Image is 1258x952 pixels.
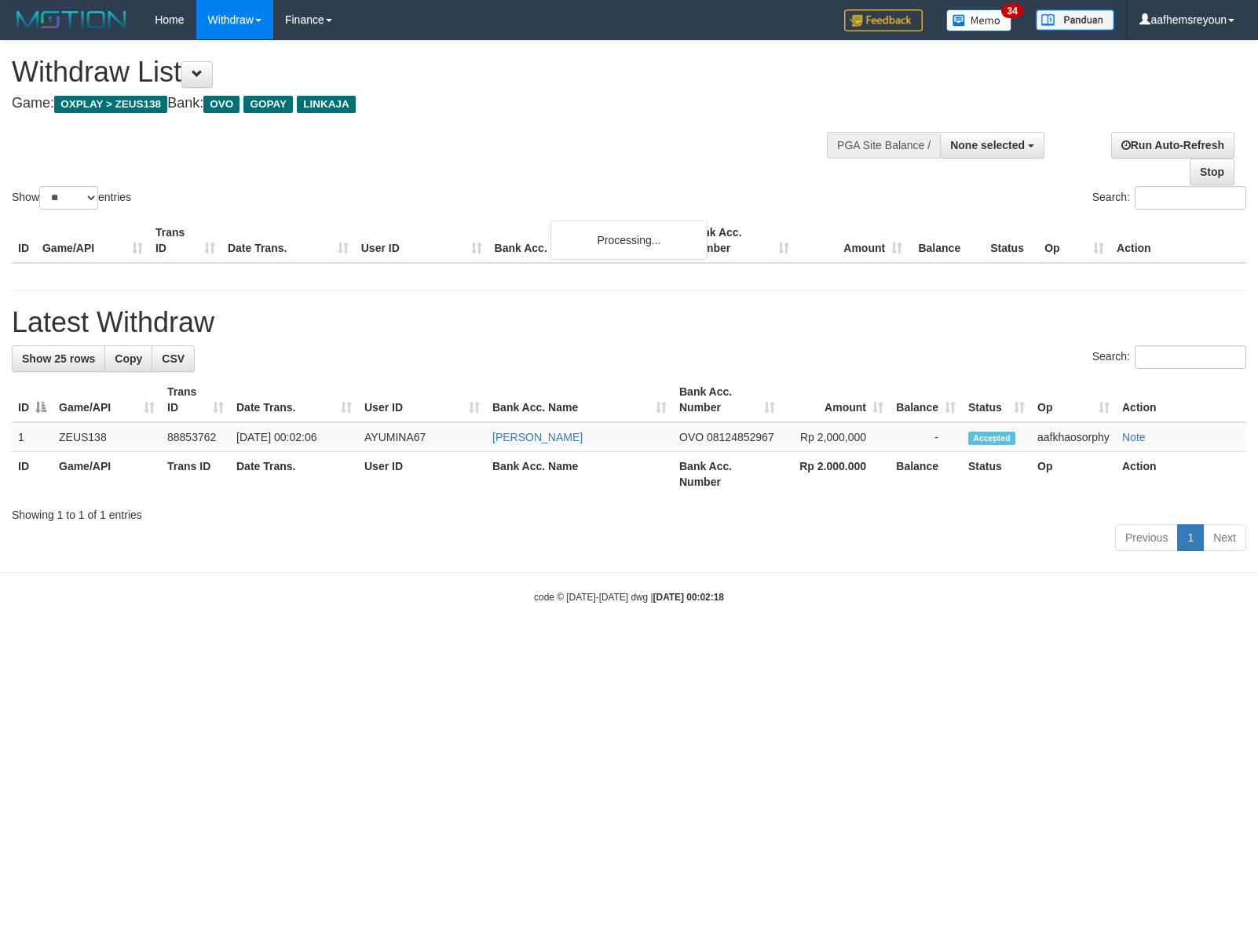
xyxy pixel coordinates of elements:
span: OVO [203,96,240,113]
button: None selected [940,132,1044,159]
h4: Game: Bank: [12,96,823,111]
label: Search: [1092,186,1246,210]
th: Action [1110,218,1246,263]
td: Rp 2,000,000 [781,422,890,452]
td: - [890,422,962,452]
th: Date Trans.: activate to sort column ascending [230,378,358,422]
th: Balance [890,452,962,497]
th: Bank Acc. Name [488,218,683,263]
th: Game/API [36,218,149,263]
th: Action [1116,378,1246,422]
th: Op [1031,452,1116,497]
th: Status [984,218,1038,263]
th: Rp 2.000.000 [781,452,890,497]
img: panduan.png [1036,9,1114,31]
span: Copy 08124852967 to clipboard [707,431,774,443]
th: Bank Acc. Number [673,452,781,497]
th: Date Trans. [230,452,358,497]
td: aafkhaosorphy [1031,422,1116,452]
th: Op [1038,218,1110,263]
img: Button%20Memo.svg [946,9,1012,31]
td: 1 [12,422,53,452]
th: User ID [358,452,486,497]
a: Copy [104,345,152,372]
input: Search: [1135,345,1246,369]
span: OVO [679,431,704,443]
span: Accepted [968,432,1015,445]
small: code © [DATE]-[DATE] dwg | [534,592,724,603]
th: Bank Acc. Name [486,452,673,497]
div: PGA Site Balance / [827,132,940,159]
th: Bank Acc. Number: activate to sort column ascending [673,378,781,422]
a: Note [1122,431,1146,443]
a: [PERSON_NAME] [492,431,583,443]
input: Search: [1135,186,1246,210]
th: Game/API: activate to sort column ascending [53,378,161,422]
div: Showing 1 to 1 of 1 entries [12,501,1246,523]
h1: Withdraw List [12,57,823,88]
th: Op: activate to sort column ascending [1031,378,1116,422]
a: 1 [1177,524,1204,551]
td: 88853762 [161,422,230,452]
th: Amount [795,218,909,263]
a: Stop [1190,159,1234,185]
a: Run Auto-Refresh [1111,132,1234,159]
th: Trans ID [161,452,230,497]
td: ZEUS138 [53,422,161,452]
th: Bank Acc. Number [682,218,795,263]
label: Show entries [12,186,131,210]
th: Game/API [53,452,161,497]
img: MOTION_logo.png [12,8,131,31]
span: 34 [1001,4,1022,18]
th: Amount: activate to sort column ascending [781,378,890,422]
th: User ID [355,218,488,263]
span: None selected [950,139,1025,151]
strong: [DATE] 00:02:18 [653,592,724,603]
td: AYUMINA67 [358,422,486,452]
span: Copy [115,352,142,365]
a: Previous [1115,524,1178,551]
img: Feedback.jpg [844,9,923,31]
a: Next [1203,524,1246,551]
span: LINKAJA [297,96,356,113]
th: Status: activate to sort column ascending [962,378,1031,422]
th: Bank Acc. Name: activate to sort column ascending [486,378,673,422]
a: Show 25 rows [12,345,105,372]
span: GOPAY [243,96,293,113]
th: Status [962,452,1031,497]
th: User ID: activate to sort column ascending [358,378,486,422]
th: Trans ID [149,218,221,263]
a: CSV [152,345,195,372]
th: Balance [909,218,984,263]
th: ID: activate to sort column descending [12,378,53,422]
th: ID [12,452,53,497]
td: [DATE] 00:02:06 [230,422,358,452]
th: Date Trans. [221,218,355,263]
th: Trans ID: activate to sort column ascending [161,378,230,422]
span: Show 25 rows [22,352,95,365]
th: ID [12,218,36,263]
select: Showentries [39,186,98,210]
h1: Latest Withdraw [12,307,1246,338]
div: Processing... [550,221,708,260]
span: CSV [162,352,185,365]
th: Action [1116,452,1246,497]
label: Search: [1092,345,1246,369]
th: Balance: activate to sort column ascending [890,378,962,422]
span: OXPLAY > ZEUS138 [54,96,167,113]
